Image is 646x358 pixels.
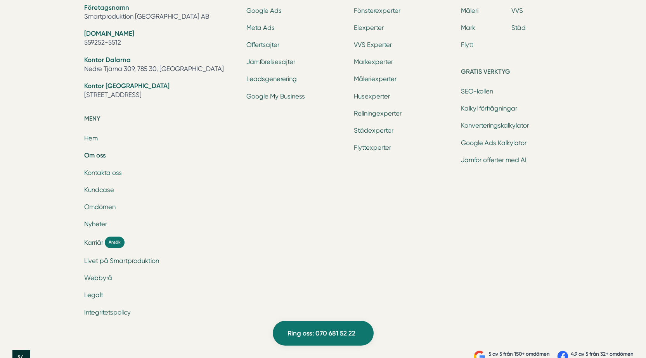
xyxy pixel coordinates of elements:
[84,203,116,211] a: Omdömen
[461,156,526,164] a: Jämför offerter med AI
[84,309,131,316] a: Integritetspolicy
[84,3,237,23] li: Smartproduktion [GEOGRAPHIC_DATA] AB
[354,127,393,134] a: Städexperter
[84,81,237,101] li: [STREET_ADDRESS]
[84,220,107,228] a: Nyheter
[354,93,390,100] a: Husexperter
[354,24,384,31] a: Elexperter
[84,56,131,64] strong: Kontor Dalarna
[354,110,402,117] a: Reliningexperter
[354,41,392,48] a: VVS Experter
[354,7,400,14] a: Fönsterexperter
[461,24,475,31] a: Mark
[461,41,473,48] a: Flytt
[84,151,106,159] a: Om oss
[246,41,279,48] a: Offertsajter
[273,321,374,346] a: Ring oss: 070 681 52 22
[511,24,526,31] a: Städ
[246,93,305,100] a: Google My Business
[246,75,297,83] a: Leadsgenerering
[84,82,170,90] strong: Kontor [GEOGRAPHIC_DATA]
[84,169,122,176] a: Kontakta oss
[105,237,125,248] span: Ansök
[84,257,159,265] a: Livet på Smartproduktion
[354,58,393,66] a: Markexperter
[571,350,634,358] p: 4.9 av 5 från 32+ omdömen
[461,7,478,14] a: Måleri
[461,122,529,129] a: Konverteringskalkylator
[354,75,397,83] a: Måleriexperter
[287,328,355,339] span: Ring oss: 070 681 52 22
[84,3,129,11] strong: Företagsnamn
[84,55,237,75] li: Nedre Tjärna 309, 785 30, [GEOGRAPHIC_DATA]
[84,291,103,299] a: Legalt
[84,186,114,194] a: Kundcase
[84,29,134,37] strong: [DOMAIN_NAME]
[461,88,493,95] a: SEO-kollen
[84,29,237,49] li: 559252-5512
[461,139,526,147] a: Google Ads Kalkylator
[84,237,237,248] a: Karriär Ansök
[461,67,562,79] h5: Gratis verktyg
[246,7,282,14] a: Google Ads
[488,350,550,358] p: 5 av 5 från 150+ omdömen
[84,114,237,126] h5: Meny
[84,135,98,142] a: Hem
[354,144,391,151] a: Flyttexperter
[511,7,523,14] a: VVS
[246,58,295,66] a: Jämförelsesajter
[246,24,275,31] a: Meta Ads
[84,238,103,247] span: Karriär
[84,274,112,282] a: Webbyrå
[461,105,517,112] a: Kalkyl förfrågningar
